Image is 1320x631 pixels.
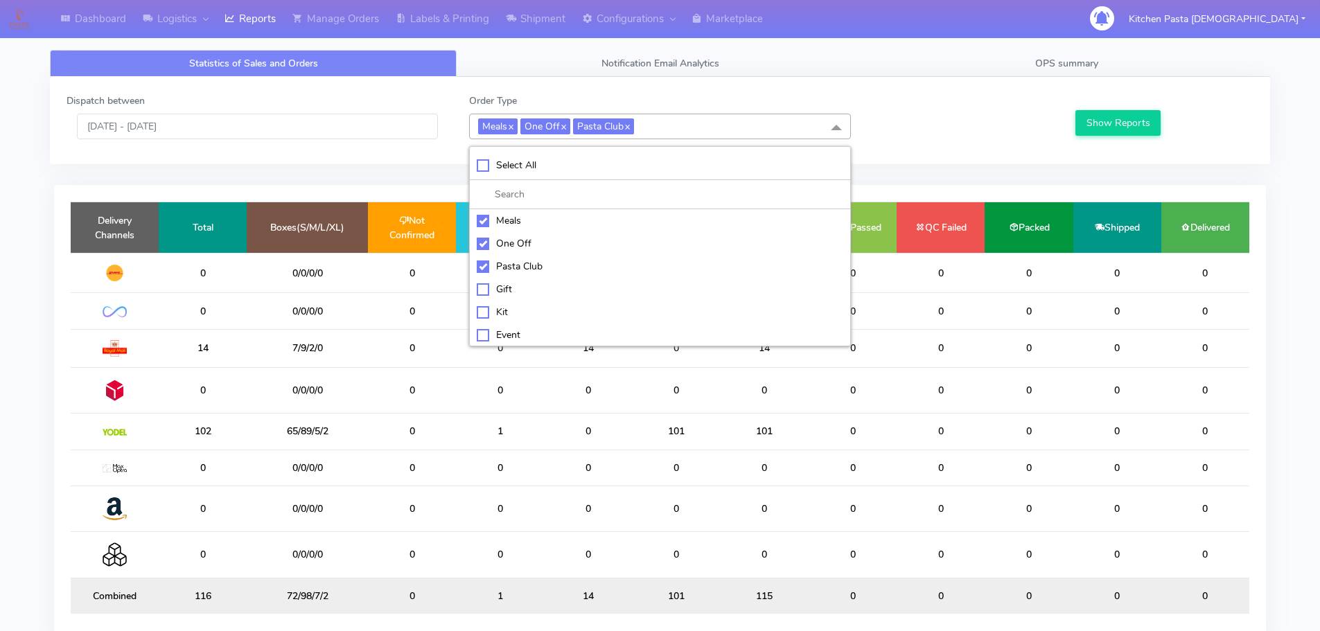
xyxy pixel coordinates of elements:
[159,578,247,614] td: 116
[1161,486,1249,531] td: 0
[159,414,247,450] td: 102
[1161,202,1249,253] td: Delivered
[247,202,368,253] td: Boxes(S/M/L/XL)
[103,542,127,567] img: Collection
[103,464,127,474] img: MaxOptra
[633,450,721,486] td: 0
[1073,486,1161,531] td: 0
[50,50,1270,77] ul: Tabs
[456,367,544,413] td: 0
[103,306,127,318] img: OnFleet
[897,450,985,486] td: 0
[1073,202,1161,253] td: Shipped
[544,414,632,450] td: 0
[897,367,985,413] td: 0
[544,329,632,367] td: 14
[477,187,843,202] input: multiselect-search
[368,253,456,293] td: 0
[573,118,634,134] span: Pasta Club
[985,253,1073,293] td: 0
[103,429,127,436] img: Yodel
[520,118,570,134] span: One Off
[1075,110,1161,136] button: Show Reports
[985,578,1073,614] td: 0
[368,202,456,253] td: Not Confirmed
[985,329,1073,367] td: 0
[247,293,368,329] td: 0/0/0/0
[368,532,456,578] td: 0
[809,486,897,531] td: 0
[633,486,721,531] td: 0
[985,367,1073,413] td: 0
[1073,450,1161,486] td: 0
[897,293,985,329] td: 0
[1073,293,1161,329] td: 0
[477,158,843,172] div: Select All
[103,340,127,357] img: Royal Mail
[189,57,318,70] span: Statistics of Sales and Orders
[1161,578,1249,614] td: 0
[247,329,368,367] td: 7/9/2/0
[477,282,843,296] div: Gift
[368,329,456,367] td: 0
[633,578,721,614] td: 101
[1161,293,1249,329] td: 0
[721,329,809,367] td: 14
[809,367,897,413] td: 0
[985,532,1073,578] td: 0
[1161,414,1249,450] td: 0
[721,367,809,413] td: 0
[1073,367,1161,413] td: 0
[633,414,721,450] td: 101
[544,367,632,413] td: 0
[368,367,456,413] td: 0
[159,202,247,253] td: Total
[897,253,985,293] td: 0
[809,450,897,486] td: 0
[721,414,809,450] td: 101
[159,367,247,413] td: 0
[1073,414,1161,450] td: 0
[1161,532,1249,578] td: 0
[507,118,513,133] a: x
[985,293,1073,329] td: 0
[1161,329,1249,367] td: 0
[985,450,1073,486] td: 0
[456,329,544,367] td: 0
[633,329,721,367] td: 0
[77,114,438,139] input: Pick the Daterange
[477,259,843,274] div: Pasta Club
[103,497,127,521] img: Amazon
[721,450,809,486] td: 0
[601,57,719,70] span: Notification Email Analytics
[159,253,247,293] td: 0
[1161,253,1249,293] td: 0
[456,253,544,293] td: 0
[1035,57,1098,70] span: OPS summary
[809,329,897,367] td: 0
[368,450,456,486] td: 0
[247,450,368,486] td: 0/0/0/0
[456,414,544,450] td: 1
[67,94,145,108] label: Dispatch between
[721,486,809,531] td: 0
[71,202,159,253] td: Delivery Channels
[477,328,843,342] div: Event
[624,118,630,133] a: x
[544,532,632,578] td: 0
[159,486,247,531] td: 0
[159,329,247,367] td: 14
[247,532,368,578] td: 0/0/0/0
[1073,578,1161,614] td: 0
[456,293,544,329] td: 0
[633,532,721,578] td: 0
[809,578,897,614] td: 0
[1073,532,1161,578] td: 0
[544,486,632,531] td: 0
[456,532,544,578] td: 0
[71,578,159,614] td: Combined
[477,305,843,319] div: Kit
[103,378,127,402] img: DPD
[159,532,247,578] td: 0
[809,202,897,253] td: QC Passed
